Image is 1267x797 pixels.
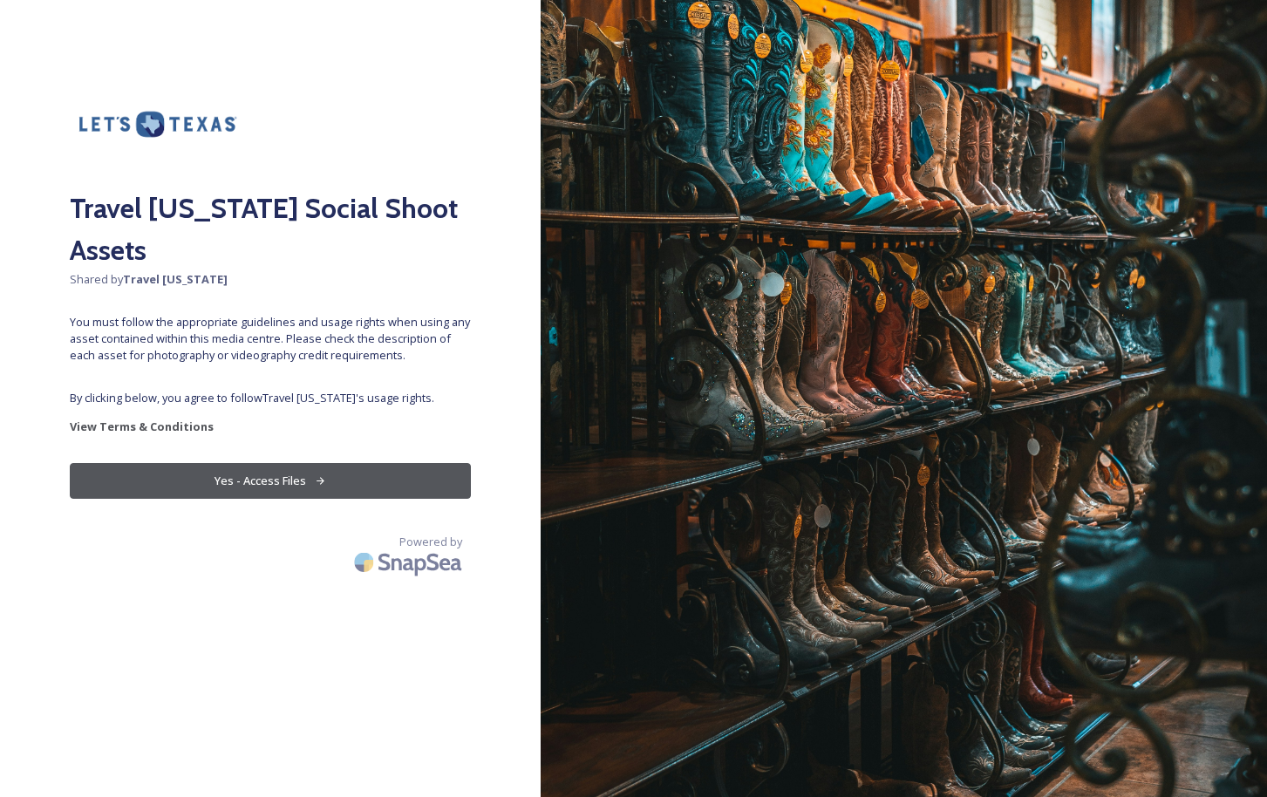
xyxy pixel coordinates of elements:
img: travel-tx.png [70,70,244,179]
img: SnapSea Logo [349,542,471,582]
a: View Terms & Conditions [70,416,471,437]
strong: View Terms & Conditions [70,419,214,434]
span: Shared by [70,271,471,288]
span: Powered by [399,534,462,550]
h2: Travel [US_STATE] Social Shoot Assets [70,187,471,271]
button: Yes - Access Files [70,463,471,499]
span: You must follow the appropriate guidelines and usage rights when using any asset contained within... [70,314,471,364]
span: By clicking below, you agree to follow Travel [US_STATE] 's usage rights. [70,390,471,406]
strong: Travel [US_STATE] [123,271,228,287]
